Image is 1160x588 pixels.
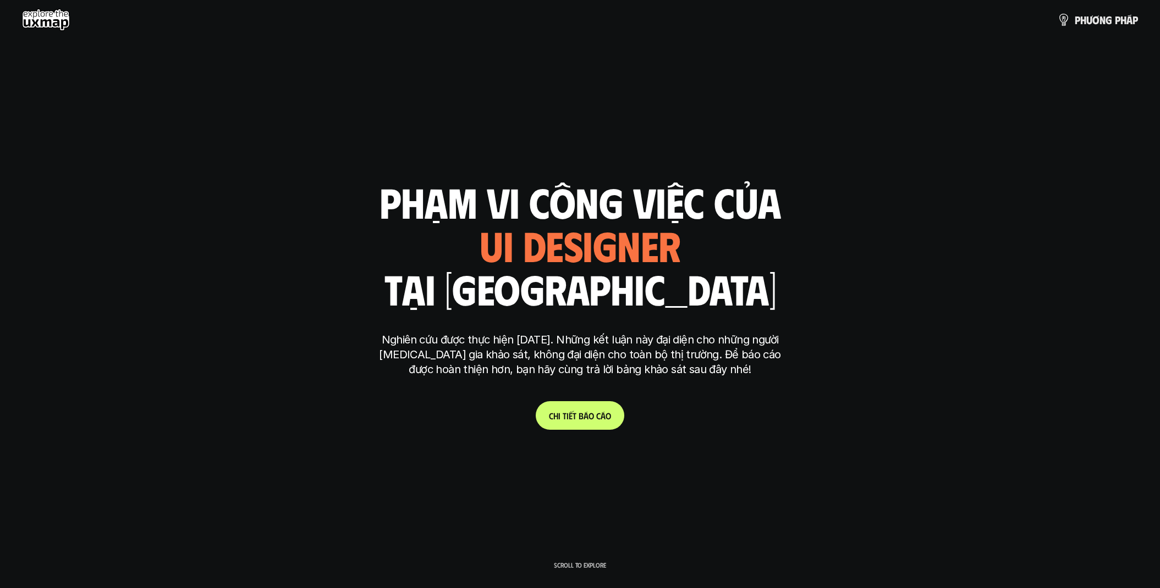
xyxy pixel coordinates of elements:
h6: Kết quả nghiên cứu [542,157,626,170]
span: t [573,411,576,421]
span: p [1115,14,1120,26]
span: i [567,411,569,421]
span: h [1080,14,1086,26]
h1: tại [GEOGRAPHIC_DATA] [384,265,776,312]
span: n [1099,14,1106,26]
span: c [596,411,601,421]
span: ư [1086,14,1092,26]
span: b [579,411,584,421]
span: t [563,411,567,421]
h1: phạm vi công việc của [380,179,781,225]
span: o [589,411,594,421]
span: ế [569,411,573,421]
p: Nghiên cứu được thực hiện [DATE]. Những kết luận này đại diện cho những người [MEDICAL_DATA] gia ... [374,332,787,377]
span: p [1075,14,1080,26]
span: h [553,411,558,421]
span: g [1106,14,1112,26]
a: phươngpháp [1057,9,1138,31]
a: Chitiếtbáocáo [536,401,624,430]
p: Scroll to explore [554,561,606,569]
span: á [1126,14,1132,26]
span: h [1120,14,1126,26]
span: o [606,411,611,421]
span: á [584,411,589,421]
span: p [1132,14,1138,26]
span: C [549,411,553,421]
span: á [601,411,606,421]
span: i [558,411,560,421]
span: ơ [1092,14,1099,26]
